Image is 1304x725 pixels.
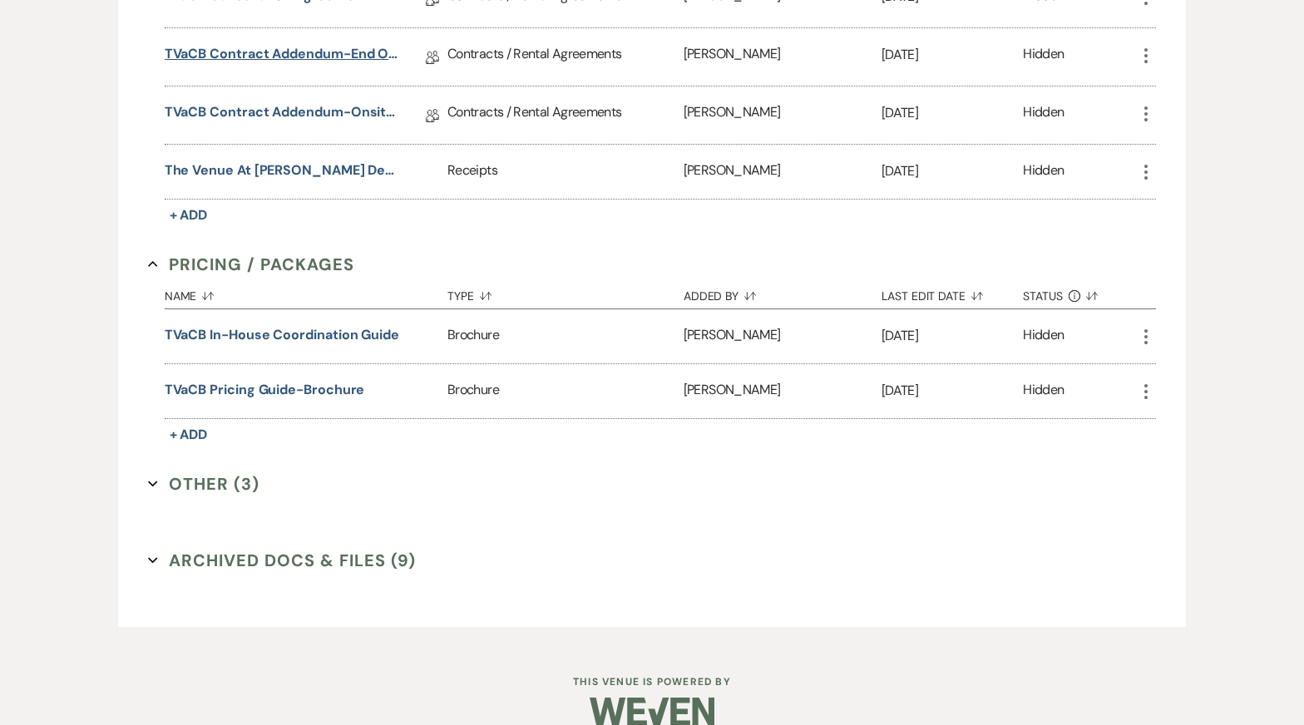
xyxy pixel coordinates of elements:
[165,380,365,400] button: TVaCB Pricing Guide-Brochure
[1023,325,1064,348] div: Hidden
[165,204,213,227] button: + Add
[165,102,402,128] a: TVaCB Contract Addendum-Onsite Storage
[170,206,208,224] span: + Add
[447,309,684,363] div: Brochure
[882,325,1023,347] p: [DATE]
[165,325,399,345] button: TVaCB In-House Coordination Guide
[882,44,1023,66] p: [DATE]
[882,277,1023,308] button: Last Edit Date
[684,86,882,144] div: [PERSON_NAME]
[684,277,882,308] button: Added By
[1023,102,1064,128] div: Hidden
[1023,290,1063,302] span: Status
[148,471,259,496] button: Other (3)
[1023,277,1136,308] button: Status
[170,426,208,443] span: + Add
[447,145,684,199] div: Receipts
[447,277,684,308] button: Type
[447,86,684,144] div: Contracts / Rental Agreements
[882,160,1023,182] p: [DATE]
[165,277,447,308] button: Name
[684,28,882,86] div: [PERSON_NAME]
[882,380,1023,402] p: [DATE]
[165,160,402,180] button: The Venue at [PERSON_NAME] Deposit Receipt ([DATE], [PERSON_NAME])
[684,364,882,418] div: [PERSON_NAME]
[447,28,684,86] div: Contracts / Rental Agreements
[1023,44,1064,70] div: Hidden
[165,423,213,446] button: + Add
[447,364,684,418] div: Brochure
[148,252,354,277] button: Pricing / Packages
[684,145,882,199] div: [PERSON_NAME]
[165,44,402,70] a: TVaCB Contract Addendum-End of Event Support Service
[148,548,416,573] button: Archived Docs & Files (9)
[1023,380,1064,402] div: Hidden
[882,102,1023,124] p: [DATE]
[1023,160,1064,183] div: Hidden
[684,309,882,363] div: [PERSON_NAME]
